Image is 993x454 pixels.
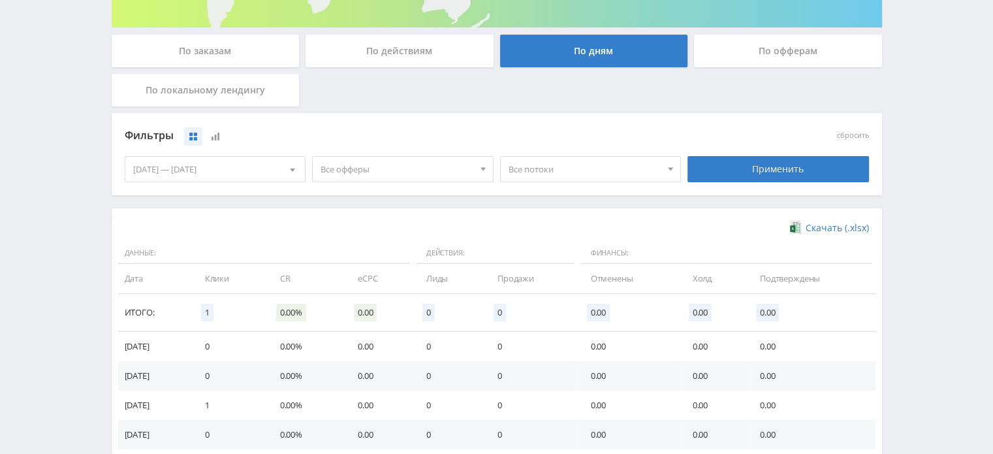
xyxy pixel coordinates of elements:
[484,264,578,293] td: Продажи
[267,361,345,391] td: 0.00%
[509,157,661,182] span: Все потоки
[118,242,410,265] span: Данные:
[790,221,868,235] a: Скачать (.xlsx)
[112,74,300,106] div: По локальному лендингу
[413,332,484,361] td: 0
[118,294,192,332] td: Итого:
[680,264,747,293] td: Холд
[125,157,306,182] div: [DATE] — [DATE]
[192,391,267,420] td: 1
[125,126,682,146] div: Фильтры
[578,420,680,449] td: 0.00
[806,223,869,233] span: Скачать (.xlsx)
[192,420,267,449] td: 0
[581,242,872,265] span: Финансы:
[267,264,345,293] td: CR
[118,332,192,361] td: [DATE]
[345,332,413,361] td: 0.00
[118,264,192,293] td: Дата
[422,304,435,321] span: 0
[112,35,300,67] div: По заказам
[413,264,484,293] td: Лиды
[118,361,192,391] td: [DATE]
[267,420,345,449] td: 0.00%
[747,420,875,449] td: 0.00
[747,332,875,361] td: 0.00
[680,361,747,391] td: 0.00
[345,361,413,391] td: 0.00
[694,35,882,67] div: По офферам
[354,304,377,321] span: 0.00
[413,361,484,391] td: 0
[345,264,413,293] td: eCPC
[276,304,306,321] span: 0.00%
[790,221,801,234] img: xlsx
[192,264,267,293] td: Клики
[413,420,484,449] td: 0
[756,304,779,321] span: 0.00
[345,420,413,449] td: 0.00
[687,156,869,182] div: Применить
[417,242,575,265] span: Действия:
[267,391,345,420] td: 0.00%
[345,391,413,420] td: 0.00
[201,304,213,321] span: 1
[484,391,578,420] td: 0
[578,332,680,361] td: 0.00
[747,391,875,420] td: 0.00
[747,361,875,391] td: 0.00
[494,304,506,321] span: 0
[587,304,610,321] span: 0.00
[680,391,747,420] td: 0.00
[306,35,494,67] div: По действиям
[192,361,267,391] td: 0
[689,304,712,321] span: 0.00
[578,361,680,391] td: 0.00
[321,157,473,182] span: Все офферы
[837,131,869,140] button: сбросить
[680,420,747,449] td: 0.00
[578,264,680,293] td: Отменены
[118,391,192,420] td: [DATE]
[484,332,578,361] td: 0
[484,361,578,391] td: 0
[500,35,688,67] div: По дням
[413,391,484,420] td: 0
[680,332,747,361] td: 0.00
[484,420,578,449] td: 0
[578,391,680,420] td: 0.00
[747,264,875,293] td: Подтверждены
[118,420,192,449] td: [DATE]
[267,332,345,361] td: 0.00%
[192,332,267,361] td: 0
